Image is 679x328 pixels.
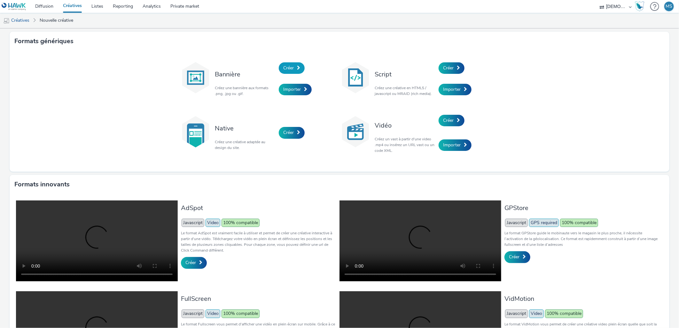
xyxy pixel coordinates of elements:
[439,62,464,74] a: Créer
[215,70,276,79] h3: Bannière
[504,251,530,263] a: Créer
[206,309,220,318] span: Video
[504,294,660,303] h3: VidMotion
[279,84,312,95] a: Importer
[443,86,461,92] span: Importer
[439,84,472,95] a: Importer
[215,85,276,97] p: Créez une bannière aux formats .png, .jpg ou .gif.
[181,204,336,212] h3: AdSpot
[182,309,204,318] span: Javascript
[505,309,528,318] span: Javascript
[182,219,204,227] span: Javascript
[504,204,660,212] h3: GPStore
[283,129,294,136] span: Créer
[3,18,10,24] img: mobile
[635,1,644,12] img: Hawk Academy
[180,116,212,148] img: native.svg
[666,2,673,11] div: MS
[185,260,196,266] span: Créer
[375,136,435,153] p: Créez un vast à partir d'une video .mp4 ou insérez un URL vast ou un code XML.
[545,309,583,318] span: 100% compatible
[14,36,74,46] h3: Formats génériques
[439,139,472,151] a: Importer
[635,1,647,12] a: Hawk Academy
[509,254,519,260] span: Créer
[560,219,598,227] span: 100% compatible
[443,117,454,123] span: Créer
[339,62,371,94] img: code.svg
[215,124,276,133] h3: Native
[339,116,371,148] img: video.svg
[529,309,544,318] span: Video
[443,65,454,71] span: Créer
[14,180,70,189] h3: Formats innovants
[181,294,336,303] h3: FullScreen
[375,85,435,97] p: Créez une créative en HTML5 / javascript ou MRAID (rich media).
[529,219,559,227] span: GPS required
[504,230,660,247] p: Le format GPStore guide le mobinaute vers le magasin le plus proche, il nécessite l’activation de...
[2,3,26,11] img: undefined Logo
[181,257,207,269] a: Créer
[443,142,461,148] span: Importer
[283,86,301,92] span: Importer
[215,139,276,151] p: Créez une créative adaptée au design du site.
[375,121,435,130] h3: Vidéo
[181,230,336,253] p: Le format AdSpot est vraiment facile à utiliser et permet de créer une créative interactive à par...
[36,13,76,28] a: Nouvelle créative
[279,127,305,138] a: Créer
[222,219,260,227] span: 100% compatible
[180,62,212,94] img: banner.svg
[375,70,435,79] h3: Script
[439,115,464,126] a: Créer
[505,219,528,227] span: Javascript
[222,309,260,318] span: 100% compatible
[283,65,294,71] span: Créer
[206,219,220,227] span: Video
[279,62,305,74] a: Créer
